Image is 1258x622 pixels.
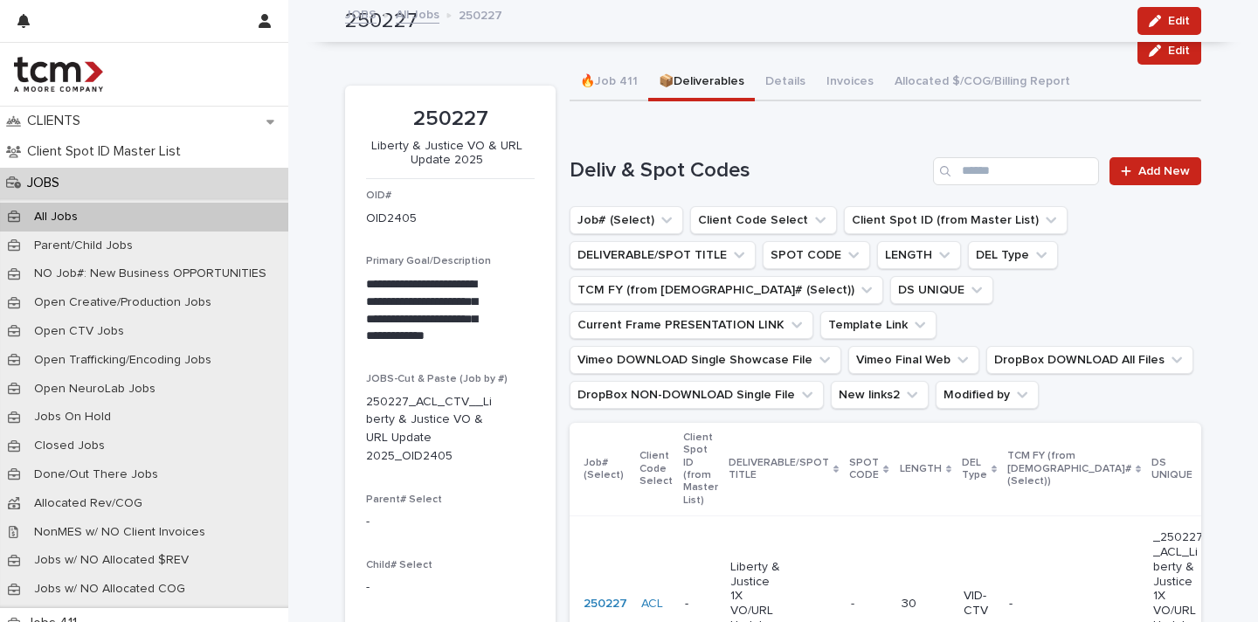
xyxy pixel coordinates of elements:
[639,446,673,491] p: Client Code Select
[396,3,439,24] a: All Jobs
[366,393,493,466] p: 250227_ACL_CTV__Liberty & Justice VO & URL Update 2025_OID2405
[1138,165,1190,177] span: Add New
[20,467,172,482] p: Done/Out There Jobs
[690,206,837,234] button: Client Code Select
[20,295,225,310] p: Open Creative/Production Jobs
[20,439,119,453] p: Closed Jobs
[849,453,879,486] p: SPOT CODE
[1151,453,1197,486] p: DS UNIQUE
[820,311,937,339] button: Template Link
[20,266,280,281] p: NO Job#: New Business OPPORTUNITIES
[20,324,138,339] p: Open CTV Jobs
[962,453,987,486] p: DEL Type
[14,57,103,92] img: 4hMmSqQkux38exxPVZHQ
[933,157,1099,185] input: Search
[763,241,870,269] button: SPOT CODE
[20,210,92,225] p: All Jobs
[844,206,1068,234] button: Client Spot ID (from Master List)
[641,597,663,612] a: ACL
[570,241,756,269] button: DELIVERABLE/SPOT TITLE
[964,589,995,619] p: VID-CTV
[986,346,1193,374] button: DropBox DOWNLOAD All Files
[20,238,147,253] p: Parent/Child Jobs
[366,210,417,228] p: OID2405
[848,346,979,374] button: Vimeo Final Web
[570,158,926,183] h1: Deliv & Spot Codes
[1007,446,1131,491] p: TCM FY (from [DEMOGRAPHIC_DATA]# (Select))
[20,525,219,540] p: NonMES w/ NO Client Invoices
[831,381,929,409] button: New links2
[729,453,829,486] p: DELIVERABLE/SPOT TITLE
[570,381,824,409] button: DropBox NON-DOWNLOAD Single File
[20,143,195,160] p: Client Spot ID Master List
[877,241,961,269] button: LENGTH
[20,553,203,568] p: Jobs w/ NO Allocated $REV
[1009,597,1061,612] p: -
[366,107,535,132] p: 250227
[936,381,1039,409] button: Modified by
[345,3,377,24] a: JOBS
[20,382,169,397] p: Open NeuroLab Jobs
[20,582,199,597] p: Jobs w/ NO Allocated COG
[20,353,225,368] p: Open Trafficking/Encoding Jobs
[1168,45,1190,57] span: Edit
[851,593,858,612] p: -
[570,65,648,101] button: 🔥Job 411
[366,256,491,266] span: Primary Goal/Description
[570,276,883,304] button: TCM FY (from Job# (Select))
[20,113,94,129] p: CLIENTS
[755,65,816,101] button: Details
[20,175,73,191] p: JOBS
[366,560,432,570] span: Child# Select
[683,428,718,510] p: Client Spot ID (from Master List)
[570,311,813,339] button: Current Frame PRESENTATION LINK
[366,578,535,597] p: -
[1137,37,1201,65] button: Edit
[584,597,627,612] a: 250227
[816,65,884,101] button: Invoices
[902,597,950,612] p: 30
[366,139,528,169] p: Liberty & Justice VO & URL Update 2025
[570,346,841,374] button: Vimeo DOWNLOAD Single Showcase File
[900,460,942,479] p: LENGTH
[685,597,716,612] p: -
[20,410,125,425] p: Jobs On Hold
[570,206,683,234] button: Job# (Select)
[366,190,391,201] span: OID#
[20,496,156,511] p: Allocated Rev/COG
[584,453,629,486] p: Job# (Select)
[648,65,755,101] button: 📦Deliverables
[366,513,535,531] p: -
[1109,157,1201,185] a: Add New
[459,4,502,24] p: 250227
[968,241,1058,269] button: DEL Type
[366,374,508,384] span: JOBS-Cut & Paste (Job by #)
[890,276,993,304] button: DS UNIQUE
[366,494,442,505] span: Parent# Select
[884,65,1081,101] button: Allocated $/COG/Billing Report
